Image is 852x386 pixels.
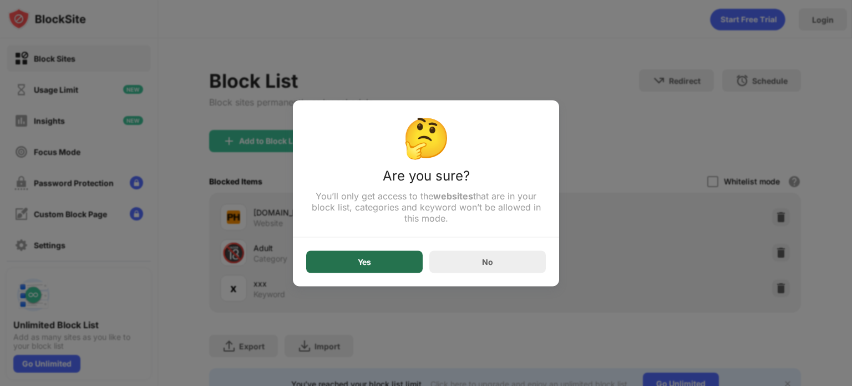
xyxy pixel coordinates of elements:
div: 🤔 [306,113,546,161]
div: You’ll only get access to the that are in your block list, categories and keyword won’t be allowe... [306,190,546,223]
div: Are you sure? [306,167,546,190]
strong: websites [433,190,473,201]
div: No [482,257,493,267]
div: Yes [358,257,371,266]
